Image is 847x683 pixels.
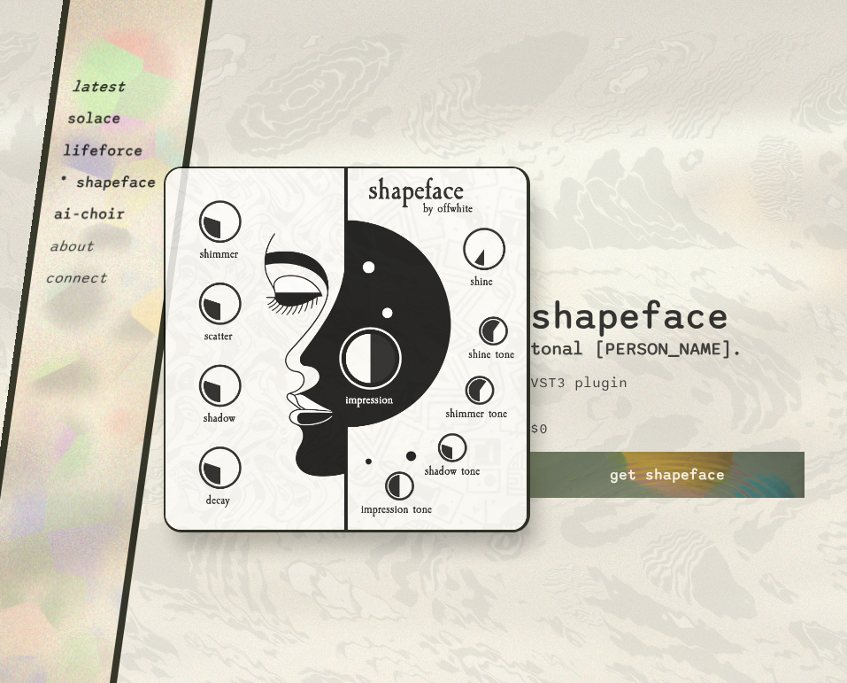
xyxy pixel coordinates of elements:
[71,78,127,96] button: latest
[530,374,628,392] p: VST3 plugin
[62,142,144,159] button: lifeforce
[53,206,127,223] button: ai-choir
[164,167,530,532] img: shapeface.9492551d.png
[49,237,96,255] button: about
[44,269,109,287] button: connect
[530,420,548,438] p: $0
[530,452,805,498] a: get shapeface
[58,174,158,191] button: * shapeface
[530,338,743,360] h3: tonal [PERSON_NAME].
[66,110,122,128] button: solace
[530,186,729,338] h2: shapeface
